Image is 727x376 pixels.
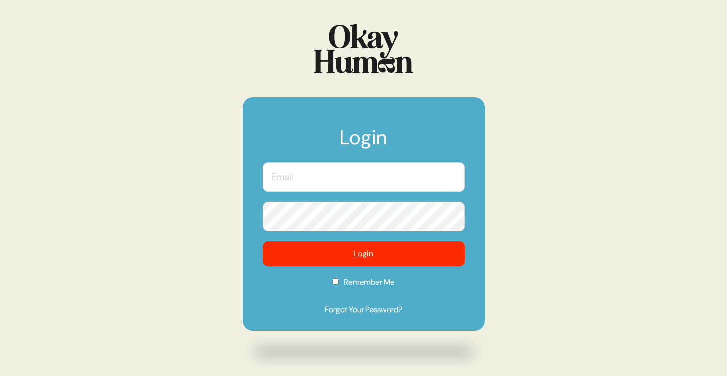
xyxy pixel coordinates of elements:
[263,162,465,192] input: Email
[263,241,465,266] button: Login
[314,24,413,73] img: Logo
[263,276,465,295] label: Remember Me
[263,304,465,316] a: Forgot Your Password?
[263,127,465,157] h1: Login
[243,336,485,367] img: Drop shadow
[332,278,339,285] input: Remember Me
